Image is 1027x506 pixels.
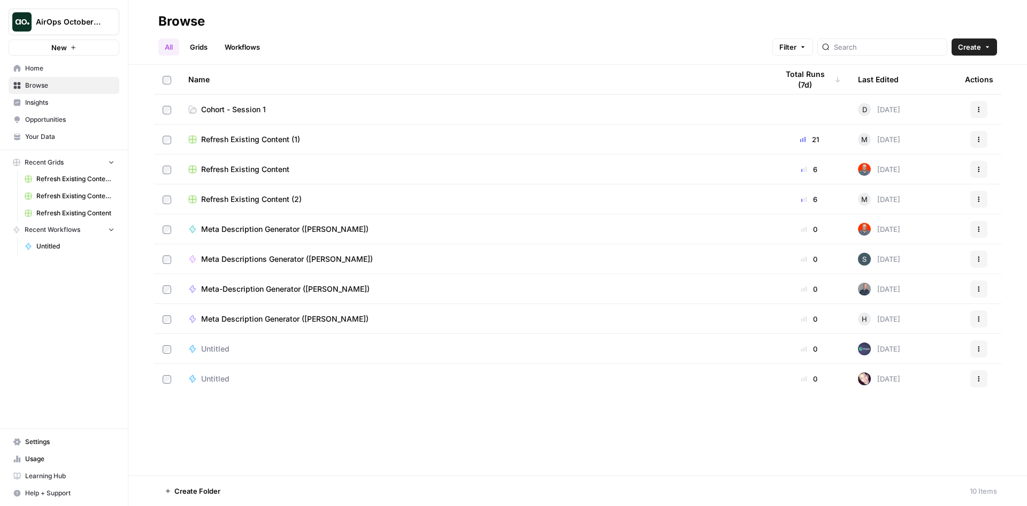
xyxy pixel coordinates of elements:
a: Your Data [9,128,119,145]
div: Browse [158,13,205,30]
span: Insights [25,98,114,107]
span: Refresh Existing Content (1) [201,134,300,145]
div: 0 [778,284,841,294]
img: AirOps October Cohort Logo [12,12,32,32]
a: Meta Descriptions Generator ([PERSON_NAME]) [188,254,761,264]
span: Create [958,42,981,52]
a: Refresh Existing Content (2) [188,194,761,205]
span: Refresh Existing Content [201,164,289,175]
span: Meta Description Generator ([PERSON_NAME]) [201,314,369,324]
a: Home [9,60,119,77]
a: Refresh Existing Content (2) [20,188,119,205]
span: Recent Workflows [25,225,80,235]
button: Create [952,38,997,56]
div: Last Edited [858,65,899,94]
a: Meta-Description Generator ([PERSON_NAME]) [188,284,761,294]
span: Recent Grids [25,158,64,167]
img: aqr8ioqvmoz5vtqro2fowb7msww5 [858,283,871,295]
span: Home [25,64,114,73]
a: Meta Description Generator ([PERSON_NAME]) [188,224,761,235]
span: Create Folder [174,486,220,496]
a: All [158,38,179,56]
div: 21 [778,134,841,145]
a: Untitled [188,373,761,384]
span: Refresh Existing Content (2) [36,191,114,201]
span: Refresh Existing Content [36,208,114,218]
a: Meta Description Generator ([PERSON_NAME]) [188,314,761,324]
button: Recent Workflows [9,222,119,238]
a: Refresh Existing Content [20,205,119,222]
div: 0 [778,344,841,354]
a: Refresh Existing Content (1) [20,170,119,188]
span: Untitled [201,344,229,354]
div: [DATE] [858,342,900,355]
a: Refresh Existing Content [188,164,761,175]
a: Opportunities [9,111,119,128]
span: D [862,104,867,115]
span: Untitled [201,373,229,384]
a: Learning Hub [9,468,119,485]
div: Name [188,65,761,94]
button: Create Folder [158,482,227,500]
button: Filter [772,38,813,56]
span: Meta Description Generator ([PERSON_NAME]) [201,224,369,235]
div: [DATE] [858,103,900,116]
span: AirOps October Cohort [36,17,101,27]
span: New [51,42,67,53]
div: [DATE] [858,253,900,266]
img: d6lh0kjkb6wu0q08wyec5sbf2p69 [858,342,871,355]
a: Refresh Existing Content (1) [188,134,761,145]
button: New [9,40,119,56]
span: Refresh Existing Content (1) [36,174,114,184]
span: Opportunities [25,115,114,124]
div: 0 [778,254,841,264]
span: Settings [25,437,114,447]
span: Filter [779,42,796,52]
div: [DATE] [858,372,900,385]
div: 0 [778,373,841,384]
img: 698zlg3kfdwlkwrbrsgpwna4smrc [858,163,871,176]
button: Workspace: AirOps October Cohort [9,9,119,35]
a: Usage [9,450,119,468]
span: Untitled [36,242,114,251]
span: Meta Descriptions Generator ([PERSON_NAME]) [201,254,373,264]
div: [DATE] [858,133,900,146]
input: Search [834,42,942,52]
span: M [861,134,868,145]
div: 0 [778,224,841,235]
span: Refresh Existing Content (2) [201,194,302,205]
a: Untitled [20,238,119,255]
div: [DATE] [858,193,900,206]
div: [DATE] [858,223,900,236]
span: Learning Hub [25,471,114,481]
div: Total Runs (7d) [778,65,841,94]
button: Recent Grids [9,154,119,170]
a: Grids [183,38,214,56]
a: Workflows [218,38,266,56]
span: M [861,194,868,205]
a: Browse [9,77,119,94]
span: H [862,314,867,324]
span: Cohort - Session 1 [201,104,266,115]
div: [DATE] [858,313,900,325]
div: 6 [778,164,841,175]
div: 0 [778,314,841,324]
span: Usage [25,454,114,464]
span: Meta-Description Generator ([PERSON_NAME]) [201,284,370,294]
img: y359hyqph6c239mknit6jk2k87l6 [858,372,871,385]
img: zjdftevh0hve695cz300xc39jhg1 [858,253,871,266]
span: Help + Support [25,488,114,498]
div: 6 [778,194,841,205]
div: Actions [965,65,993,94]
img: 698zlg3kfdwlkwrbrsgpwna4smrc [858,223,871,236]
a: Cohort - Session 1 [188,104,761,115]
a: Settings [9,433,119,450]
div: 10 Items [970,486,997,496]
div: [DATE] [858,283,900,295]
button: Help + Support [9,485,119,502]
a: Untitled [188,344,761,354]
a: Insights [9,94,119,111]
div: [DATE] [858,163,900,176]
span: Browse [25,81,114,90]
span: Your Data [25,132,114,142]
